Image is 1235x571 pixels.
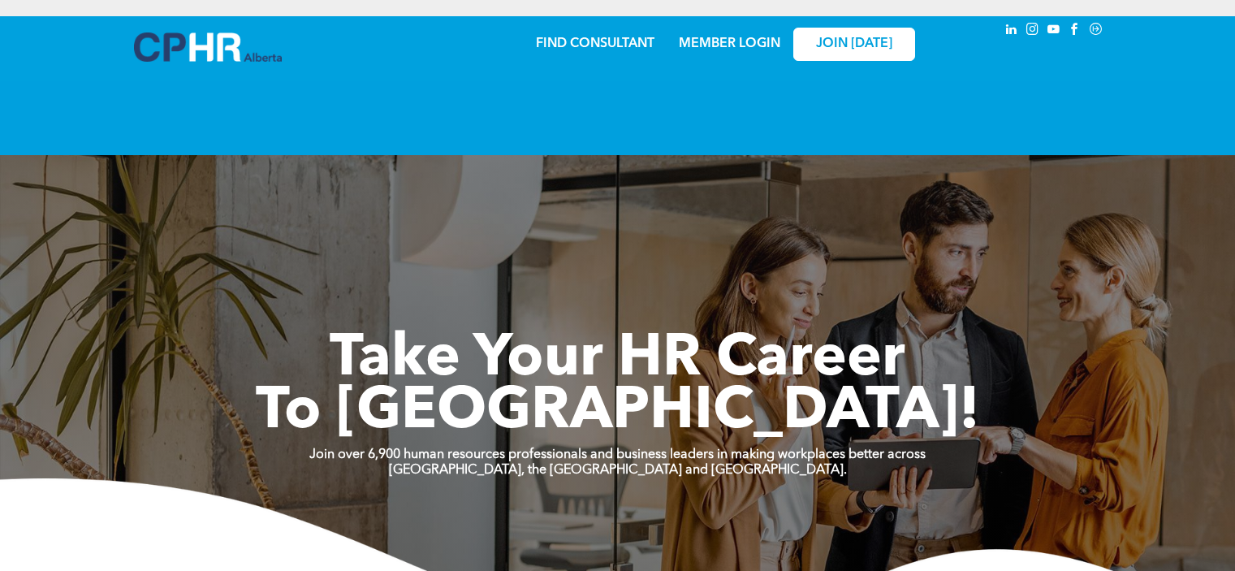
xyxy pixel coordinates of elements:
strong: [GEOGRAPHIC_DATA], the [GEOGRAPHIC_DATA] and [GEOGRAPHIC_DATA]. [389,464,847,477]
span: JOIN [DATE] [816,37,892,52]
span: Take Your HR Career [330,331,905,389]
a: FIND CONSULTANT [536,37,654,50]
img: A blue and white logo for cp alberta [134,32,282,62]
a: Social network [1087,20,1105,42]
a: instagram [1024,20,1042,42]
a: youtube [1045,20,1063,42]
a: MEMBER LOGIN [679,37,780,50]
span: To [GEOGRAPHIC_DATA]! [256,383,980,442]
a: JOIN [DATE] [793,28,915,61]
a: facebook [1066,20,1084,42]
a: linkedin [1003,20,1021,42]
strong: Join over 6,900 human resources professionals and business leaders in making workplaces better ac... [309,448,926,461]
